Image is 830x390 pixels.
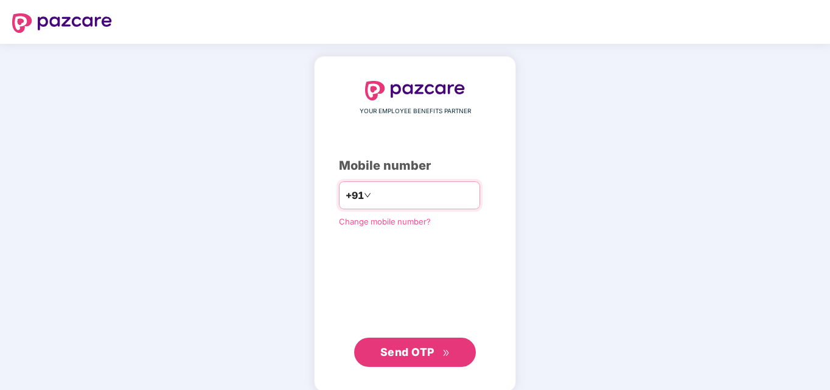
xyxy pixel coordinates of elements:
[354,338,476,367] button: Send OTPdouble-right
[12,13,112,33] img: logo
[442,349,450,357] span: double-right
[360,106,471,116] span: YOUR EMPLOYEE BENEFITS PARTNER
[346,188,364,203] span: +91
[380,346,434,358] span: Send OTP
[365,81,465,100] img: logo
[339,217,431,226] a: Change mobile number?
[364,192,371,199] span: down
[339,156,491,175] div: Mobile number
